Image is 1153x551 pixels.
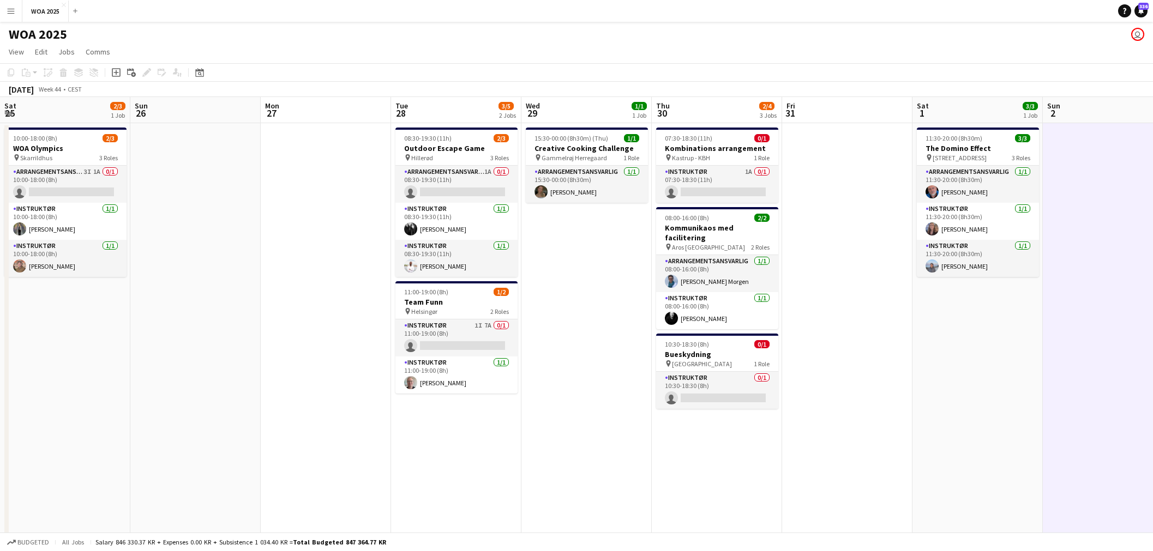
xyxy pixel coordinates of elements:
[499,111,516,119] div: 2 Jobs
[656,334,778,409] app-job-card: 10:30-18:30 (8h)0/1Bueskydning [GEOGRAPHIC_DATA]1 RoleInstruktør0/110:30-18:30 (8h)
[672,243,745,251] span: Aros [GEOGRAPHIC_DATA]
[54,45,79,59] a: Jobs
[535,134,608,142] span: 15:30-00:00 (8h30m) (Thu)
[665,214,709,222] span: 08:00-16:00 (8h)
[665,134,712,142] span: 07:30-18:30 (11h)
[917,240,1039,277] app-card-role: Instruktør1/111:30-20:00 (8h30m)[PERSON_NAME]
[95,538,386,546] div: Salary 846 330.37 KR + Expenses 0.00 KR + Subsistence 1 034.40 KR =
[526,101,540,111] span: Wed
[1138,3,1149,10] span: 336
[36,85,63,93] span: Week 44
[526,143,648,153] h3: Creative Cooking Challenge
[1047,101,1060,111] span: Sun
[1015,134,1030,142] span: 3/3
[526,166,648,203] app-card-role: Arrangementsansvarlig1/115:30-00:00 (8h30m)[PERSON_NAME]
[1012,154,1030,162] span: 3 Roles
[4,240,127,277] app-card-role: Instruktør1/110:00-18:00 (8h)[PERSON_NAME]
[394,107,408,119] span: 28
[395,203,518,240] app-card-role: Instruktør1/108:30-19:30 (11h)[PERSON_NAME]
[759,102,774,110] span: 2/4
[1023,102,1038,110] span: 3/3
[60,538,86,546] span: All jobs
[656,207,778,329] div: 08:00-16:00 (8h)2/2Kommunikaos med facilitering Aros [GEOGRAPHIC_DATA]2 RolesArrangementsansvarli...
[133,107,148,119] span: 26
[395,166,518,203] app-card-role: Arrangementsansvarlig1A0/108:30-19:30 (11h)
[5,536,51,548] button: Budgeted
[135,101,148,111] span: Sun
[395,319,518,356] app-card-role: Instruktør1I7A0/111:00-19:00 (8h)
[9,84,34,95] div: [DATE]
[754,340,770,348] span: 0/1
[672,154,710,162] span: Kastrup - KBH
[917,101,929,111] span: Sat
[17,538,49,546] span: Budgeted
[490,307,509,316] span: 2 Roles
[656,292,778,329] app-card-role: Instruktør1/108:00-16:00 (8h)[PERSON_NAME]
[632,102,647,110] span: 1/1
[754,154,770,162] span: 1 Role
[917,143,1039,153] h3: The Domino Effect
[4,166,127,203] app-card-role: Arrangementsansvarlig3I1A0/110:00-18:00 (8h)
[9,26,67,43] h1: WOA 2025
[58,47,75,57] span: Jobs
[4,45,28,59] a: View
[4,128,127,277] app-job-card: 10:00-18:00 (8h)2/3WOA Olympics Skarrildhus3 RolesArrangementsansvarlig3I1A0/110:00-18:00 (8h) In...
[656,255,778,292] app-card-role: Arrangementsansvarlig1/108:00-16:00 (8h)[PERSON_NAME] Morgen
[494,134,509,142] span: 2/3
[751,243,770,251] span: 2 Roles
[395,240,518,277] app-card-role: Instruktør1/108:30-19:30 (11h)[PERSON_NAME]
[4,203,127,240] app-card-role: Instruktør1/110:00-18:00 (8h)[PERSON_NAME]
[411,307,437,316] span: Helsingør
[933,154,987,162] span: [STREET_ADDRESS]
[395,143,518,153] h3: Outdoor Escape Game
[754,214,770,222] span: 2/2
[4,101,16,111] span: Sat
[754,134,770,142] span: 0/1
[917,128,1039,277] app-job-card: 11:30-20:00 (8h30m)3/3The Domino Effect [STREET_ADDRESS]3 RolesArrangementsansvarlig1/111:30-20:0...
[404,134,452,142] span: 08:30-19:30 (11h)
[263,107,279,119] span: 27
[395,128,518,277] div: 08:30-19:30 (11h)2/3Outdoor Escape Game Hillerød3 RolesArrangementsansvarlig1A0/108:30-19:30 (11h...
[1023,111,1037,119] div: 1 Job
[490,154,509,162] span: 3 Roles
[395,356,518,393] app-card-role: Instruktør1/111:00-19:00 (8h)[PERSON_NAME]
[4,143,127,153] h3: WOA Olympics
[665,340,709,348] span: 10:30-18:30 (8h)
[22,1,69,22] button: WOA 2025
[494,288,509,296] span: 1/2
[656,128,778,203] app-job-card: 07:30-18:30 (11h)0/1Kombinations arrangement Kastrup - KBH1 RoleInstruktør1A0/107:30-18:30 (11h)
[13,134,57,142] span: 10:00-18:00 (8h)
[917,203,1039,240] app-card-role: Instruktør1/111:30-20:00 (8h30m)[PERSON_NAME]
[9,47,24,57] span: View
[754,360,770,368] span: 1 Role
[1046,107,1060,119] span: 2
[656,223,778,243] h3: Kommunikaos med facilitering
[499,102,514,110] span: 3/5
[1131,28,1144,41] app-user-avatar: Drift Drift
[542,154,607,162] span: Gammelrøj Herregaard
[656,166,778,203] app-card-role: Instruktør1A0/107:30-18:30 (11h)
[20,154,52,162] span: Skarrildhus
[672,360,732,368] span: [GEOGRAPHIC_DATA]
[917,166,1039,203] app-card-role: Arrangementsansvarlig1/111:30-20:00 (8h30m)[PERSON_NAME]
[656,143,778,153] h3: Kombinations arrangement
[86,47,110,57] span: Comms
[654,107,670,119] span: 30
[1134,4,1148,17] a: 336
[103,134,118,142] span: 2/3
[624,134,639,142] span: 1/1
[526,128,648,203] app-job-card: 15:30-00:00 (8h30m) (Thu)1/1Creative Cooking Challenge Gammelrøj Herregaard1 RoleArrangementsansv...
[293,538,386,546] span: Total Budgeted 847 364.77 KR
[395,297,518,307] h3: Team Funn
[524,107,540,119] span: 29
[656,101,670,111] span: Thu
[265,101,279,111] span: Mon
[68,85,82,93] div: CEST
[395,281,518,393] app-job-card: 11:00-19:00 (8h)1/2Team Funn Helsingør2 RolesInstruktør1I7A0/111:00-19:00 (8h) Instruktør1/111:00...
